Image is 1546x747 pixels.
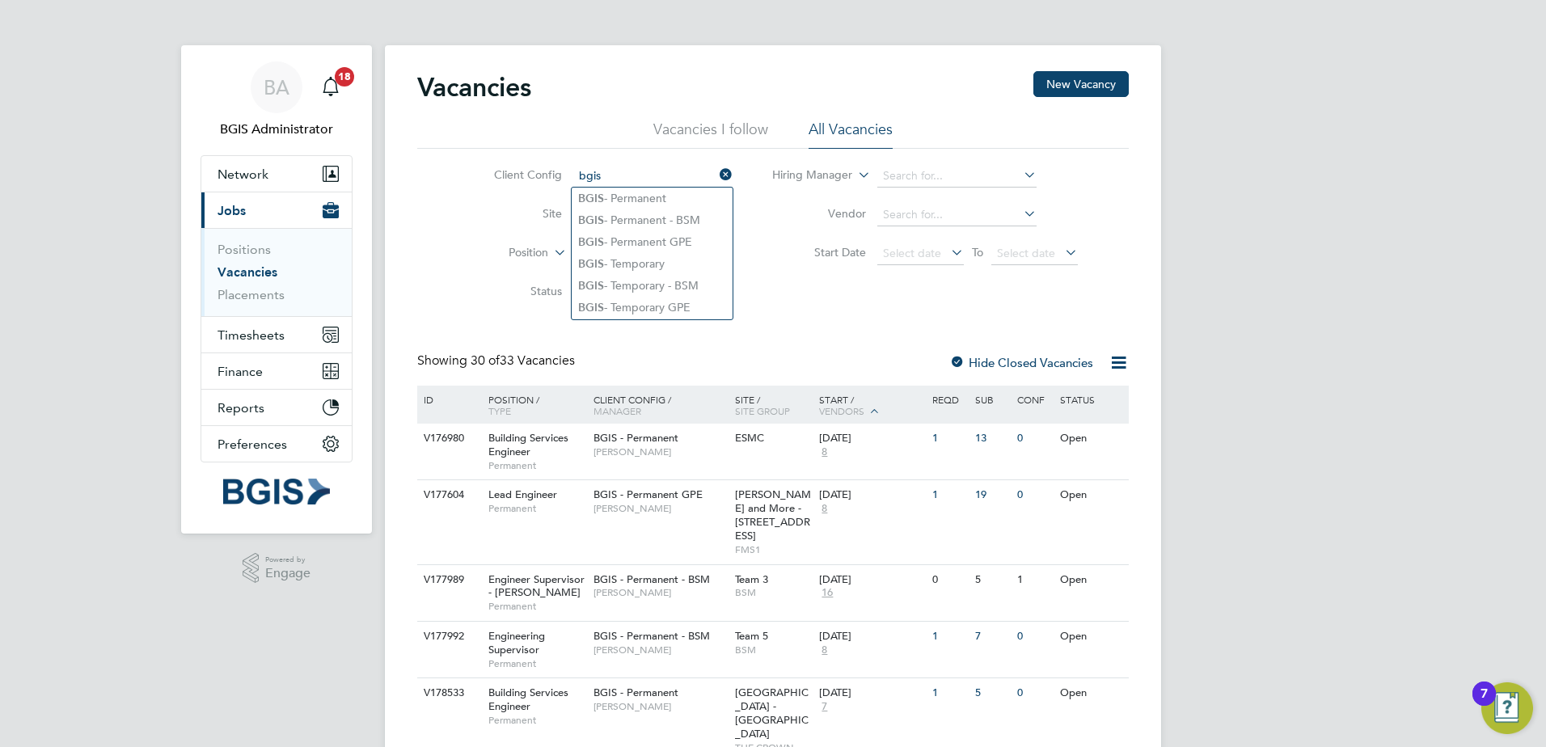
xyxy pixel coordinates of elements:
[578,235,604,249] b: BGIS
[593,629,710,643] span: BGIS - Permanent - BSM
[819,432,924,445] div: [DATE]
[488,657,585,670] span: Permanent
[578,257,604,271] b: BGIS
[1481,682,1533,734] button: Open Resource Center, 7 new notifications
[201,426,352,462] button: Preferences
[218,400,264,416] span: Reports
[815,386,928,426] div: Start /
[1056,622,1126,652] div: Open
[469,167,562,182] label: Client Config
[572,188,733,209] li: - Permanent
[819,586,835,600] span: 16
[218,437,287,452] span: Preferences
[201,353,352,389] button: Finance
[928,386,970,413] div: Reqd
[578,279,604,293] b: BGIS
[731,386,816,424] div: Site /
[819,573,924,587] div: [DATE]
[759,167,852,184] label: Hiring Manager
[735,586,812,599] span: BSM
[928,565,970,595] div: 0
[877,204,1037,226] input: Search for...
[455,245,548,261] label: Position
[773,245,866,260] label: Start Date
[488,714,585,727] span: Permanent
[1033,71,1129,97] button: New Vacancy
[201,192,352,228] button: Jobs
[469,206,562,221] label: Site
[735,487,811,542] span: [PERSON_NAME] and More - [STREET_ADDRESS]
[201,390,352,425] button: Reports
[593,644,727,656] span: [PERSON_NAME]
[819,404,864,417] span: Vendors
[971,678,1013,708] div: 5
[335,67,354,87] span: 18
[735,543,812,556] span: FMS1
[1013,565,1055,595] div: 1
[1481,694,1488,715] div: 7
[181,45,372,534] nav: Main navigation
[572,231,733,253] li: - Permanent GPE
[420,424,476,454] div: V176980
[1013,622,1055,652] div: 0
[578,192,604,205] b: BGIS
[420,565,476,595] div: V177989
[1013,386,1055,413] div: Conf
[819,488,924,502] div: [DATE]
[593,404,641,417] span: Manager
[971,565,1013,595] div: 5
[488,459,585,472] span: Permanent
[218,364,263,379] span: Finance
[420,678,476,708] div: V178533
[218,242,271,257] a: Positions
[201,479,353,504] a: Go to home page
[809,120,893,149] li: All Vacancies
[488,431,568,458] span: Building Services Engineer
[819,644,830,657] span: 8
[971,622,1013,652] div: 7
[265,553,310,567] span: Powered by
[572,209,733,231] li: - Permanent - BSM
[928,424,970,454] div: 1
[997,246,1055,260] span: Select date
[469,284,562,298] label: Status
[1056,480,1126,510] div: Open
[488,502,585,515] span: Permanent
[573,165,733,188] input: Search for...
[476,386,589,424] div: Position /
[735,629,768,643] span: Team 5
[471,352,500,369] span: 30 of
[264,77,289,98] span: BA
[420,622,476,652] div: V177992
[1013,424,1055,454] div: 0
[1013,480,1055,510] div: 0
[201,120,353,139] span: BGIS Administrator
[420,480,476,510] div: V177604
[971,424,1013,454] div: 13
[218,167,268,182] span: Network
[578,301,604,314] b: BGIS
[218,264,277,280] a: Vacancies
[883,246,941,260] span: Select date
[593,700,727,713] span: [PERSON_NAME]
[593,487,703,501] span: BGIS - Permanent GPE
[243,553,311,584] a: Powered byEngage
[488,600,585,613] span: Permanent
[593,686,678,699] span: BGIS - Permanent
[819,700,830,714] span: 7
[971,386,1013,413] div: Sub
[819,445,830,459] span: 8
[201,156,352,192] button: Network
[488,686,568,713] span: Building Services Engineer
[420,386,476,413] div: ID
[589,386,731,424] div: Client Config /
[488,487,557,501] span: Lead Engineer
[1013,678,1055,708] div: 0
[735,404,790,417] span: Site Group
[417,71,531,103] h2: Vacancies
[201,228,352,316] div: Jobs
[201,317,352,352] button: Timesheets
[218,287,285,302] a: Placements
[1056,565,1126,595] div: Open
[218,327,285,343] span: Timesheets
